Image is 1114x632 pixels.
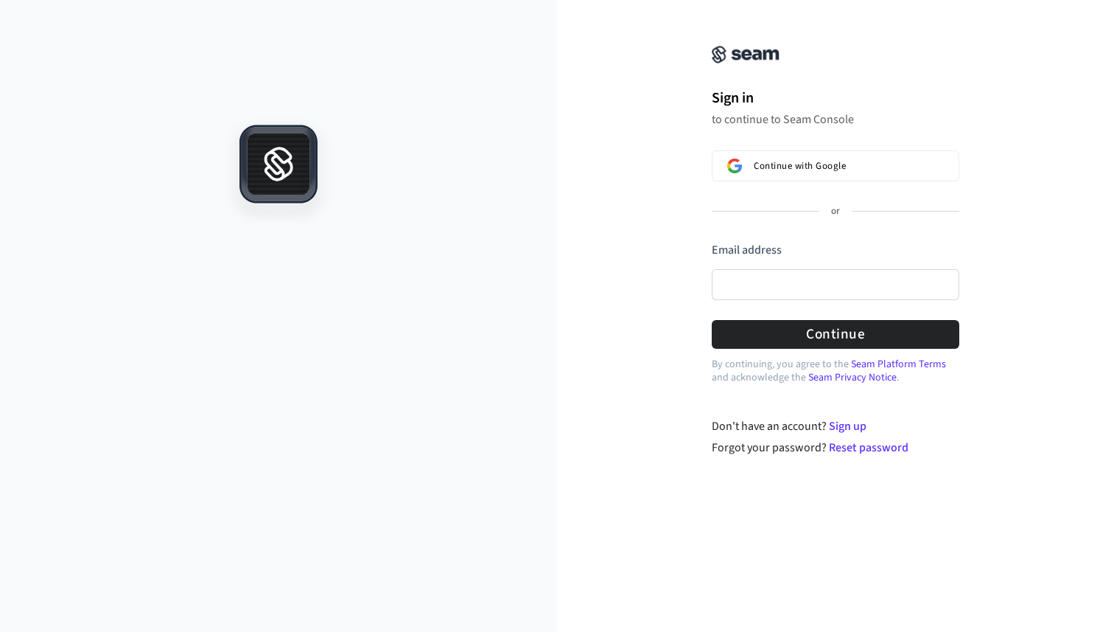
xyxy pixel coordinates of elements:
img: Sign in with Google [727,159,742,173]
p: to continue to Seam Console [712,112,959,127]
span: Continue with Google [754,160,846,172]
a: Seam Privacy Notice [808,370,897,385]
a: Seam Platform Terms [851,357,946,372]
a: Sign up [829,418,866,434]
p: By continuing, you agree to the and acknowledge the . [712,358,959,384]
label: Email address [712,242,782,258]
img: Seam Console [712,46,780,63]
h1: Sign in [712,87,959,109]
a: Reset password [829,440,908,456]
button: Continue [712,320,959,349]
div: Forgot your password? [712,439,960,456]
button: Sign in with GoogleContinue with Google [712,150,959,181]
p: or [831,205,840,218]
div: Don't have an account? [712,417,960,435]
